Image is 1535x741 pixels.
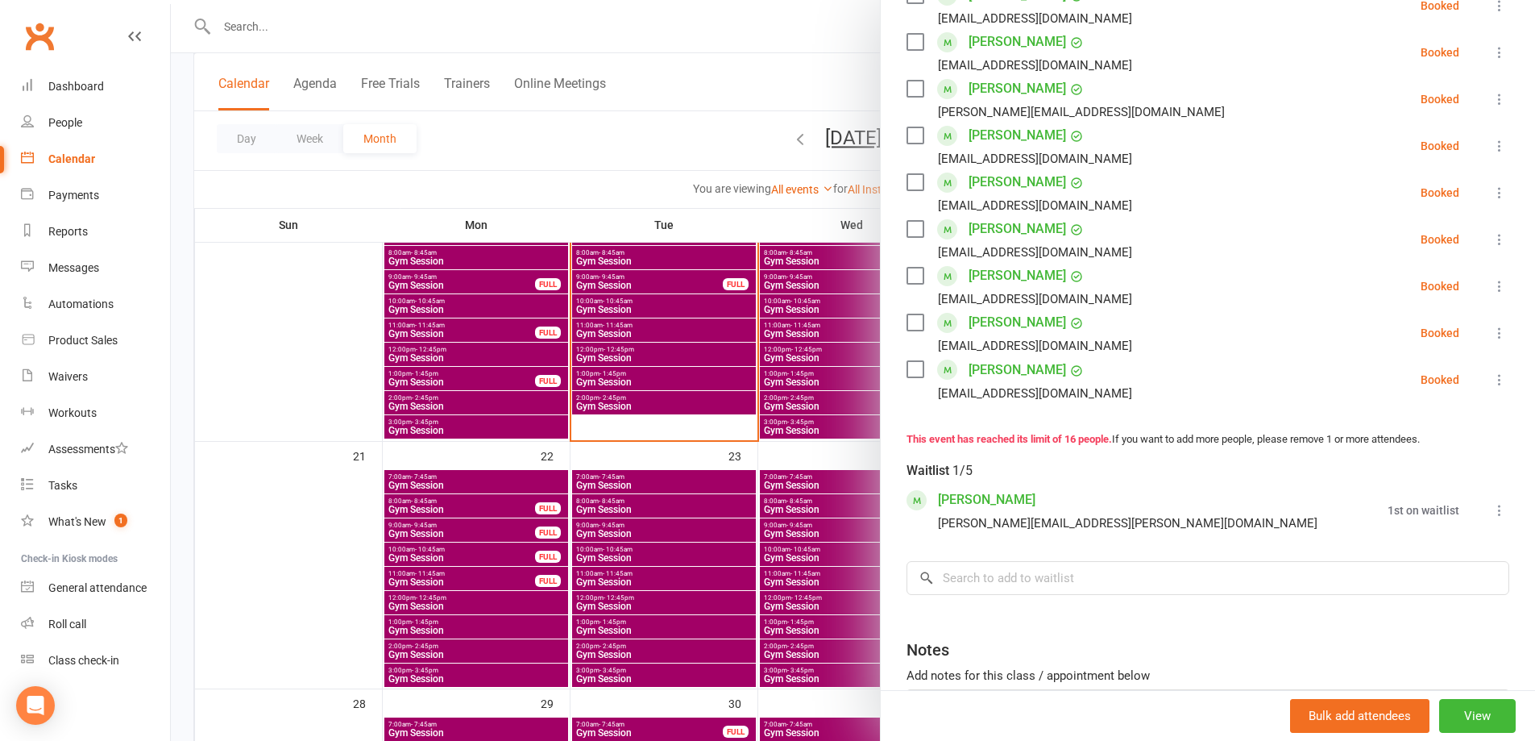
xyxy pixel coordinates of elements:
[906,561,1509,595] input: Search to add to waitlist
[21,323,170,359] a: Product Sales
[48,152,95,165] div: Calendar
[906,460,973,482] div: Waitlist
[969,123,1066,148] a: [PERSON_NAME]
[1290,699,1429,733] button: Bulk add attendees
[48,334,118,347] div: Product Sales
[938,195,1132,216] div: [EMAIL_ADDRESS][DOMAIN_NAME]
[21,395,170,431] a: Workouts
[1421,94,1459,105] div: Booked
[938,55,1132,76] div: [EMAIL_ADDRESS][DOMAIN_NAME]
[16,686,55,725] div: Open Intercom Messenger
[1421,374,1459,385] div: Booked
[906,639,949,661] div: Notes
[938,242,1132,263] div: [EMAIL_ADDRESS][DOMAIN_NAME]
[1439,699,1516,733] button: View
[1421,140,1459,152] div: Booked
[21,69,170,105] a: Dashboard
[21,643,170,679] a: Class kiosk mode
[48,225,88,238] div: Reports
[48,370,88,383] div: Waivers
[906,431,1509,448] div: If you want to add more people, please remove 1 or more attendees.
[906,666,1509,685] div: Add notes for this class / appointment below
[48,479,77,492] div: Tasks
[938,289,1132,310] div: [EMAIL_ADDRESS][DOMAIN_NAME]
[21,105,170,141] a: People
[1421,47,1459,58] div: Booked
[48,298,114,310] div: Automations
[21,606,170,643] a: Roll call
[1421,187,1459,198] div: Booked
[938,383,1132,404] div: [EMAIL_ADDRESS][DOMAIN_NAME]
[21,504,170,540] a: What's New1
[114,514,127,527] span: 1
[48,80,104,93] div: Dashboard
[938,148,1132,169] div: [EMAIL_ADDRESS][DOMAIN_NAME]
[969,310,1066,335] a: [PERSON_NAME]
[969,76,1066,102] a: [PERSON_NAME]
[48,261,99,274] div: Messages
[21,141,170,177] a: Calendar
[969,29,1066,55] a: [PERSON_NAME]
[938,8,1132,29] div: [EMAIL_ADDRESS][DOMAIN_NAME]
[21,177,170,214] a: Payments
[21,431,170,468] a: Assessments
[969,357,1066,383] a: [PERSON_NAME]
[21,286,170,323] a: Automations
[19,16,60,56] a: Clubworx
[906,433,1112,445] strong: This event has reached its limit of 16 people.
[21,468,170,504] a: Tasks
[952,460,973,482] div: 1/5
[48,116,82,129] div: People
[48,654,119,667] div: Class check-in
[48,406,97,419] div: Workouts
[938,513,1317,534] div: [PERSON_NAME][EMAIL_ADDRESS][PERSON_NAME][DOMAIN_NAME]
[48,443,128,456] div: Assessments
[48,581,147,594] div: General attendance
[48,189,99,202] div: Payments
[969,169,1066,195] a: [PERSON_NAME]
[21,250,170,286] a: Messages
[1421,327,1459,339] div: Booked
[969,263,1066,289] a: [PERSON_NAME]
[938,487,1035,513] a: [PERSON_NAME]
[21,214,170,250] a: Reports
[48,515,106,528] div: What's New
[21,570,170,606] a: General attendance kiosk mode
[21,359,170,395] a: Waivers
[48,618,86,631] div: Roll call
[1388,505,1459,516] div: 1st on waitlist
[938,102,1225,123] div: [PERSON_NAME][EMAIL_ADDRESS][DOMAIN_NAME]
[969,216,1066,242] a: [PERSON_NAME]
[938,335,1132,356] div: [EMAIL_ADDRESS][DOMAIN_NAME]
[1421,234,1459,245] div: Booked
[1421,281,1459,292] div: Booked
